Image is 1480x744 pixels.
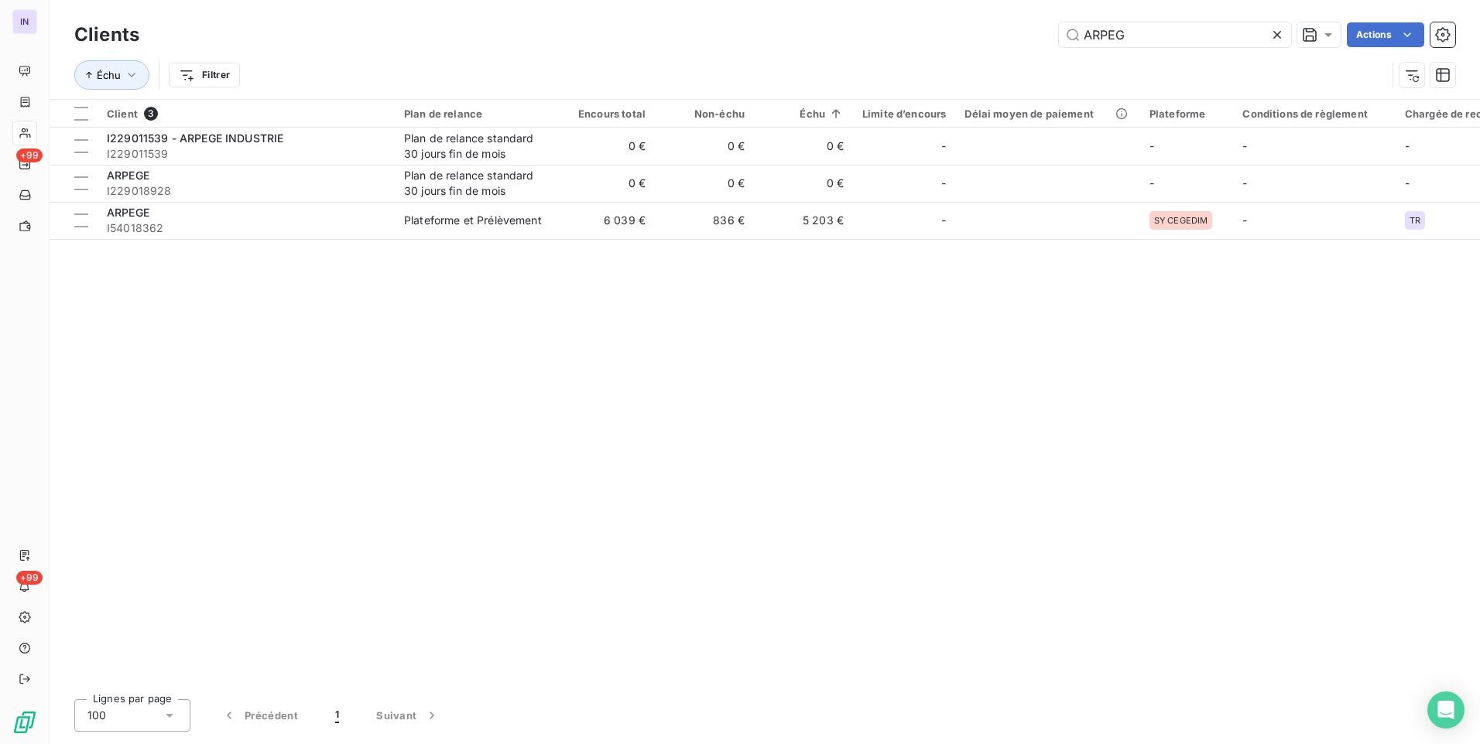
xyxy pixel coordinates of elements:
[16,571,43,585] span: +99
[556,128,655,165] td: 0 €
[74,21,139,49] h3: Clients
[862,108,946,120] div: Limite d’encours
[404,108,546,120] div: Plan de relance
[12,152,36,176] a: +99
[1410,216,1420,225] span: TR
[941,176,946,191] span: -
[556,165,655,202] td: 0 €
[1149,176,1154,189] span: -
[1149,139,1154,152] span: -
[655,128,754,165] td: 0 €
[556,202,655,239] td: 6 039 €
[763,108,844,120] div: Échu
[1242,139,1247,152] span: -
[754,128,853,165] td: 0 €
[1347,22,1424,47] button: Actions
[107,183,385,199] span: I229018928
[107,146,385,162] span: I229011539
[655,202,754,239] td: 836 €
[1405,176,1410,189] span: -
[107,108,138,120] span: Client
[144,107,158,121] span: 3
[964,108,1130,120] div: Délai moyen de paiement
[12,9,37,34] div: IN
[203,699,317,732] button: Précédent
[1405,139,1410,152] span: -
[107,220,385,236] span: I54018362
[404,168,546,199] div: Plan de relance standard 30 jours fin de mois
[754,202,853,239] td: 5 203 €
[941,138,946,154] span: -
[404,213,542,228] div: Plateforme et Prélèvement
[941,213,946,228] span: -
[404,131,546,162] div: Plan de relance standard 30 jours fin de mois
[664,108,745,120] div: Non-échu
[317,699,358,732] button: 1
[16,148,43,162] span: +99
[1059,22,1291,47] input: Rechercher
[12,710,37,735] img: Logo LeanPay
[107,206,149,219] span: ARPEGE
[97,69,121,81] span: Échu
[1242,108,1386,120] div: Conditions de règlement
[107,131,283,145] span: I229011539 - ARPEGE INDUSTRIE
[1154,216,1208,225] span: SY CEGEDIM
[74,60,149,90] button: Échu
[1242,213,1247,227] span: -
[1149,108,1225,120] div: Plateforme
[358,699,458,732] button: Suivant
[1242,176,1247,189] span: -
[754,165,853,202] td: 0 €
[565,108,646,120] div: Encours total
[335,708,339,723] span: 1
[87,708,106,723] span: 100
[169,63,240,87] button: Filtrer
[655,165,754,202] td: 0 €
[107,169,149,182] span: ARPEGE
[1427,691,1465,729] div: Open Intercom Messenger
